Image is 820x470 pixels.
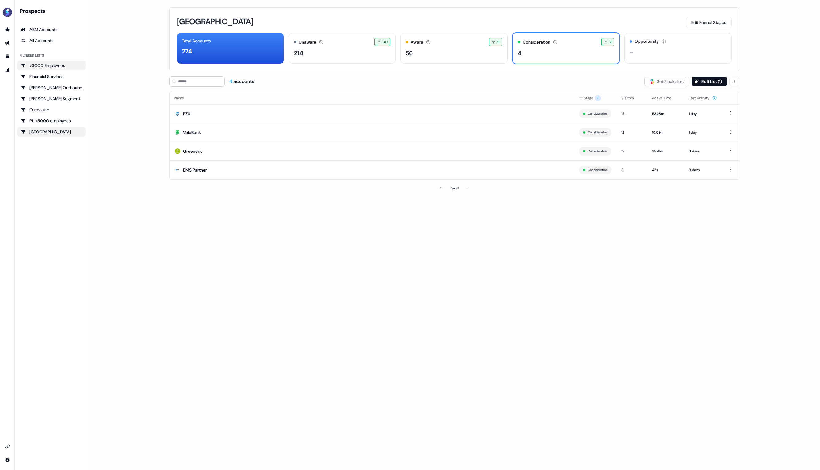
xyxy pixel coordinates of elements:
[17,116,86,126] a: Go to PL +5000 employees
[588,148,607,154] button: Consideration
[588,111,607,117] button: Consideration
[689,148,717,154] div: 3 days
[182,38,211,44] div: Total Accounts
[299,39,316,45] div: Unaware
[2,38,12,48] a: Go to outbound experience
[450,185,459,191] div: Page 1
[21,38,82,44] div: All Accounts
[21,85,82,91] div: [PERSON_NAME] Outbound
[652,93,679,104] button: Active Time
[610,39,611,45] span: 2
[644,77,689,86] button: Set Slack alert
[183,111,190,117] div: PZU
[183,167,207,173] div: EMS Partner
[523,39,550,45] div: Consideration
[17,25,86,34] a: ABM Accounts
[518,49,522,58] div: 4
[21,107,82,113] div: Outbound
[652,167,679,173] div: 43s
[182,47,192,56] div: 274
[652,129,679,136] div: 10:09h
[692,77,727,86] button: Edit List (1)
[229,78,254,85] div: accounts
[630,47,633,56] div: -
[183,129,201,136] div: VeloBank
[411,39,423,45] div: Aware
[2,455,12,465] a: Go to integrations
[21,129,82,135] div: [GEOGRAPHIC_DATA]
[579,95,611,101] div: Stage
[177,18,253,26] h3: [GEOGRAPHIC_DATA]
[170,92,574,104] th: Name
[652,111,679,117] div: 53:28m
[2,442,12,452] a: Go to integrations
[17,83,86,93] a: Go to Kasper's Outbound
[2,52,12,61] a: Go to templates
[689,167,717,173] div: 8 days
[621,167,642,173] div: 3
[183,148,202,154] div: Greeneris
[17,127,86,137] a: Go to Poland
[406,49,413,58] div: 56
[595,95,601,101] span: 1
[294,49,303,58] div: 214
[689,93,717,104] button: Last Activity
[229,78,233,85] span: 4
[588,130,607,135] button: Consideration
[621,148,642,154] div: 19
[2,25,12,34] a: Go to prospects
[21,26,82,33] div: ABM Accounts
[621,93,641,104] button: Visitors
[20,7,86,15] div: Prospects
[588,167,607,173] button: Consideration
[635,38,659,45] div: Opportunity
[21,62,82,69] div: >3000 Employees
[17,94,86,104] a: Go to Kasper's Segment
[17,36,86,45] a: All accounts
[21,96,82,102] div: [PERSON_NAME] Segment
[686,17,732,28] button: Edit Funnel Stages
[689,129,717,136] div: 1 day
[689,111,717,117] div: 1 day
[20,53,44,58] div: Filtered lists
[17,72,86,81] a: Go to Financial Services
[17,105,86,115] a: Go to Outbound
[17,61,86,70] a: Go to >3000 Employees
[21,73,82,80] div: Financial Services
[383,39,388,45] span: 30
[621,129,642,136] div: 12
[21,118,82,124] div: PL +5000 employees
[652,148,679,154] div: 39:41m
[2,65,12,75] a: Go to attribution
[497,39,499,45] span: 9
[621,111,642,117] div: 15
